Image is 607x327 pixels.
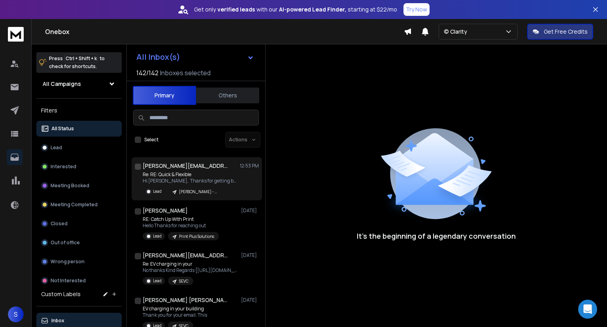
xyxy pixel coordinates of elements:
p: Wrong person [51,259,85,265]
p: Get Free Credits [544,28,588,36]
p: [DATE] [241,252,259,259]
p: [PERSON_NAME] - Property Developers [179,189,217,195]
p: It’s the beginning of a legendary conversation [357,230,516,241]
h1: [PERSON_NAME][EMAIL_ADDRESS][DOMAIN_NAME] [143,251,230,259]
p: Re: RE: Quick & Flexible [143,171,238,178]
p: Not Interested [51,278,86,284]
button: Out of office [36,235,122,251]
p: Lead [51,144,62,151]
label: Select [144,137,158,143]
button: Interested [36,159,122,175]
button: Closed [36,216,122,232]
button: Lead [36,140,122,156]
span: Ctrl + Shift + k [64,54,98,63]
p: All Status [51,125,74,132]
p: Meeting Booked [51,183,89,189]
h1: [PERSON_NAME][EMAIL_ADDRESS][DOMAIN_NAME] [143,162,230,170]
p: Out of office [51,240,80,246]
p: [DATE] [241,207,259,214]
h3: Inboxes selected [160,68,211,78]
p: Inbox [51,317,64,324]
p: Try Now [406,6,427,13]
p: Print Plus Solutions [179,234,214,240]
button: Get Free Credits [527,24,593,40]
p: SEVC [179,278,189,284]
h3: Filters [36,105,122,116]
strong: verified leads [217,6,255,13]
p: [DATE] [241,297,259,303]
p: Thank you for your email. This [143,312,207,318]
h1: Onebox [45,27,404,36]
button: Not Interested [36,273,122,289]
button: S [8,306,24,322]
p: No thanks Kind Regards [[URL][DOMAIN_NAME]] E: [PERSON_NAME][EMAIL_ADDRESS][DOMAIN_NAME] [143,267,238,274]
p: Lead [153,233,162,239]
p: Lead [153,278,162,284]
button: Meeting Booked [36,178,122,194]
button: All Inbox(s) [130,49,260,65]
p: Hello Thanks for reaching out [143,222,219,229]
button: Wrong person [36,254,122,270]
p: Re: EV charging in your [143,261,238,267]
p: 12:53 PM [240,163,259,169]
h1: [PERSON_NAME] [PERSON_NAME] [143,296,230,304]
button: Try Now [403,3,430,16]
h1: [PERSON_NAME] [143,207,188,215]
strong: AI-powered Lead Finder, [279,6,346,13]
p: © Clarity [444,28,470,36]
p: RE: Catch Up With Print [143,216,219,222]
button: Primary [133,86,196,105]
p: Get only with our starting at $22/mo [194,6,397,13]
p: Closed [51,221,68,227]
span: 142 / 142 [136,68,158,78]
button: All Campaigns [36,76,122,92]
div: Open Intercom Messenger [578,300,597,319]
h3: Custom Labels [41,290,81,298]
button: Meeting Completed [36,197,122,213]
p: Lead [153,188,162,194]
img: logo [8,27,24,42]
p: Meeting Completed [51,202,98,208]
h1: All Campaigns [43,80,81,88]
p: Hi [PERSON_NAME], Thanks for getting back [143,178,238,184]
p: Press to check for shortcuts. [49,55,105,70]
p: Interested [51,163,76,170]
h1: All Inbox(s) [136,53,180,61]
p: EV charging in your building [143,306,207,312]
button: All Status [36,121,122,137]
button: Others [196,87,259,104]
